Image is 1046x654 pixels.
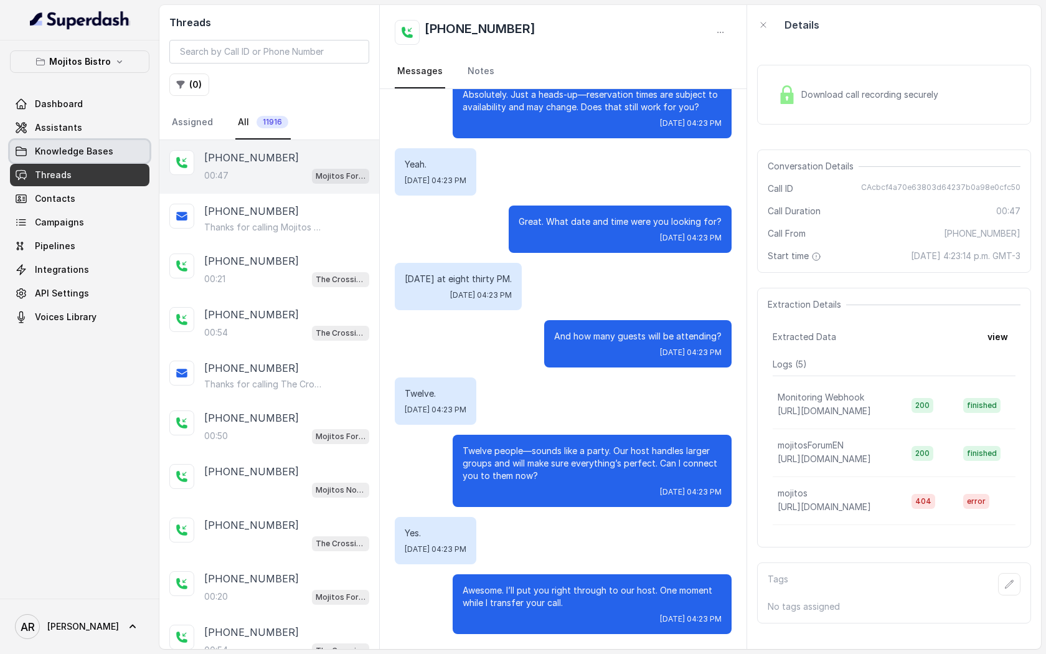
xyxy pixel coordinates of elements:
[768,182,793,195] span: Call ID
[768,205,821,217] span: Call Duration
[10,187,149,210] a: Contacts
[10,609,149,644] a: [PERSON_NAME]
[773,358,1015,371] p: Logs ( 5 )
[463,584,722,609] p: Awesome. I’ll put you right through to our host. One moment while I transfer your call.
[660,614,722,624] span: [DATE] 04:23 PM
[10,258,149,281] a: Integrations
[660,118,722,128] span: [DATE] 04:23 PM
[30,10,130,30] img: light.svg
[169,15,369,30] h2: Threads
[425,20,535,45] h2: [PHONE_NUMBER]
[204,273,225,285] p: 00:21
[784,17,819,32] p: Details
[465,55,497,88] a: Notes
[963,494,989,509] span: error
[519,216,722,228] p: Great. What date and time were you looking for?
[204,590,228,603] p: 00:20
[912,446,933,461] span: 200
[660,348,722,358] span: [DATE] 04:23 PM
[169,106,369,140] nav: Tabs
[778,85,796,104] img: Lock Icon
[554,330,722,343] p: And how many guests will be attending?
[10,140,149,163] a: Knowledge Bases
[204,518,299,533] p: [PHONE_NUMBER]
[204,254,299,268] p: [PHONE_NUMBER]
[768,298,846,311] span: Extraction Details
[912,494,935,509] span: 404
[204,204,299,219] p: [PHONE_NUMBER]
[768,227,806,240] span: Call From
[21,620,35,633] text: AR
[405,405,466,415] span: [DATE] 04:23 PM
[773,331,836,343] span: Extracted Data
[316,484,365,496] p: Mojitos Norcross / EN
[49,54,111,69] p: Mojitos Bistro
[778,405,871,416] span: [URL][DOMAIN_NAME]
[35,169,72,181] span: Threads
[35,263,89,276] span: Integrations
[316,430,365,443] p: Mojitos Forum / EN
[316,327,365,339] p: The Crossing Steakhouse
[778,391,864,404] p: Monitoring Webhook
[963,446,1001,461] span: finished
[235,106,291,140] a: All11916
[35,121,82,134] span: Assistants
[405,176,466,186] span: [DATE] 04:23 PM
[778,439,844,452] p: mojitosForumEN
[980,326,1015,348] button: view
[169,73,209,96] button: (0)
[768,600,1020,613] p: No tags assigned
[768,573,788,595] p: Tags
[10,50,149,73] button: Mojitos Bistro
[395,55,732,88] nav: Tabs
[660,487,722,497] span: [DATE] 04:23 PM
[204,464,299,479] p: [PHONE_NUMBER]
[405,527,466,539] p: Yes.
[204,378,324,391] p: Thanks for calling The Crossing Steakhouse! Want to make a reservation? [URL][DOMAIN_NAME] Call m...
[778,453,871,464] span: [URL][DOMAIN_NAME]
[660,233,722,243] span: [DATE] 04:23 PM
[944,227,1020,240] span: [PHONE_NUMBER]
[316,538,365,550] p: The Crossing Steakhouse
[463,88,722,113] p: Absolutely. Just a heads-up—reservation times are subject to availability and may change. Does th...
[169,106,215,140] a: Assigned
[316,170,365,182] p: Mojitos Forum / EN
[169,40,369,64] input: Search by Call ID or Phone Number
[778,535,842,547] p: Manager calling
[204,326,228,339] p: 00:54
[996,205,1020,217] span: 00:47
[912,398,933,413] span: 200
[463,445,722,482] p: Twelve people—sounds like a party. Our host handles larger groups and will make sure everything’s...
[204,410,299,425] p: [PHONE_NUMBER]
[405,273,512,285] p: [DATE] at eight thirty PM.
[405,387,466,400] p: Twelve.
[768,250,824,262] span: Start time
[204,307,299,322] p: [PHONE_NUMBER]
[257,116,288,128] span: 11916
[35,287,89,300] span: API Settings
[204,625,299,640] p: [PHONE_NUMBER]
[10,282,149,305] a: API Settings
[35,311,97,323] span: Voices Library
[10,116,149,139] a: Assistants
[450,290,512,300] span: [DATE] 04:23 PM
[204,571,299,586] p: [PHONE_NUMBER]
[963,398,1001,413] span: finished
[801,88,943,101] span: Download call recording securely
[316,273,365,286] p: The Crossing Steakhouse
[316,591,365,604] p: Mojitos Forum / EN
[204,150,299,165] p: [PHONE_NUMBER]
[204,430,228,442] p: 00:50
[204,169,229,182] p: 00:47
[47,620,119,633] span: [PERSON_NAME]
[395,55,445,88] a: Messages
[10,211,149,234] a: Campaigns
[10,93,149,115] a: Dashboard
[768,160,859,173] span: Conversation Details
[10,235,149,257] a: Pipelines
[861,182,1020,195] span: CAcbcf4a70e63803d64237b0a98e0cfc50
[35,240,75,252] span: Pipelines
[35,145,113,158] span: Knowledge Bases
[405,544,466,554] span: [DATE] 04:23 PM
[35,98,83,110] span: Dashboard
